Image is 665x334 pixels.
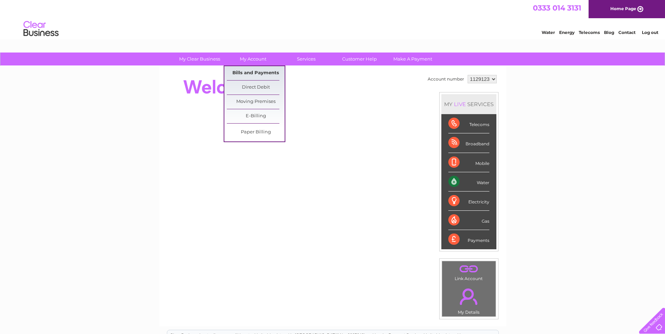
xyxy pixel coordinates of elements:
[227,95,285,109] a: Moving Premises
[448,133,489,153] div: Broadband
[448,153,489,172] div: Mobile
[441,94,496,114] div: MY SERVICES
[642,30,658,35] a: Log out
[227,125,285,139] a: Paper Billing
[448,172,489,192] div: Water
[277,53,335,65] a: Services
[444,263,494,275] a: .
[444,284,494,309] a: .
[227,81,285,95] a: Direct Debit
[23,18,59,40] img: logo.png
[448,192,489,211] div: Electricity
[542,30,555,35] a: Water
[227,109,285,123] a: E-Billing
[331,53,388,65] a: Customer Help
[448,230,489,249] div: Payments
[618,30,636,35] a: Contact
[448,114,489,133] div: Telecoms
[579,30,600,35] a: Telecoms
[426,73,466,85] td: Account number
[442,261,496,283] td: Link Account
[453,101,467,107] div: LIVE
[227,66,285,80] a: Bills and Payments
[448,211,489,230] div: Gas
[604,30,614,35] a: Blog
[384,53,442,65] a: Make A Payment
[171,53,229,65] a: My Clear Business
[442,283,496,317] td: My Details
[167,4,498,34] div: Clear Business is a trading name of Verastar Limited (registered in [GEOGRAPHIC_DATA] No. 3667643...
[224,53,282,65] a: My Account
[533,4,581,12] a: 0333 014 3131
[559,30,575,35] a: Energy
